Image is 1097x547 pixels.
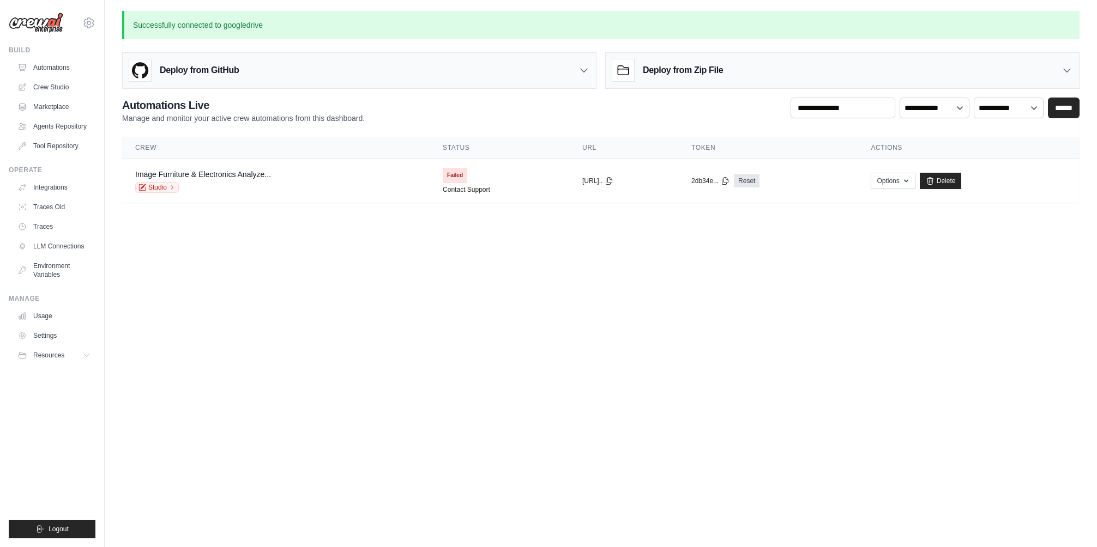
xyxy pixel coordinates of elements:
p: Manage and monitor your active crew automations from this dashboard. [122,113,365,124]
img: Logo [9,13,63,33]
a: Reset [734,174,760,187]
a: Studio [135,182,179,193]
a: Image Furniture & Electronics Analyze... [135,170,271,179]
th: Token [678,137,858,159]
a: Integrations [13,179,95,196]
a: Automations [13,59,95,76]
a: Environment Variables [13,257,95,283]
h2: Automations Live [122,98,365,113]
p: Successfully connected to googledrive [122,11,1080,39]
div: Manage [9,294,95,303]
th: Crew [122,137,430,159]
a: Tool Repository [13,137,95,155]
h3: Deploy from Zip File [643,64,723,77]
button: Resources [13,347,95,364]
span: Resources [33,351,64,360]
th: Status [430,137,569,159]
a: Crew Studio [13,78,95,96]
a: Traces [13,218,95,235]
a: Usage [13,307,95,325]
div: Build [9,46,95,54]
button: Logout [9,520,95,538]
button: Options [871,173,915,189]
th: Actions [858,137,1080,159]
button: 2db34e... [691,177,730,185]
h3: Deploy from GitHub [160,64,239,77]
a: Settings [13,327,95,344]
a: Contact Support [443,185,490,194]
a: Agents Repository [13,118,95,135]
span: Logout [49,525,69,533]
div: Operate [9,166,95,174]
a: Marketplace [13,98,95,116]
a: LLM Connections [13,238,95,255]
span: Failed [443,168,467,183]
a: Delete [920,173,962,189]
img: GitHub Logo [129,59,151,81]
th: URL [569,137,678,159]
a: Traces Old [13,198,95,216]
